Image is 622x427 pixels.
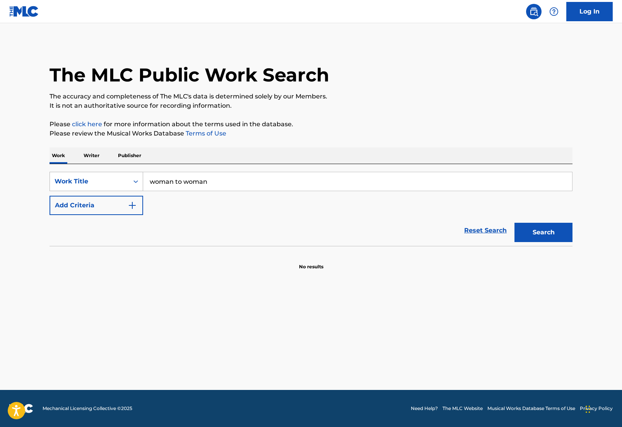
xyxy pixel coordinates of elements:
a: Public Search [526,4,542,19]
div: Help [546,4,562,19]
h1: The MLC Public Work Search [50,63,329,86]
p: The accuracy and completeness of The MLC's data is determined solely by our Members. [50,92,572,101]
form: Search Form [50,172,572,246]
p: No results [299,254,323,270]
a: Need Help? [411,405,438,412]
a: Privacy Policy [580,405,613,412]
div: Drag [586,398,590,421]
a: Terms of Use [184,130,226,137]
div: Work Title [55,177,124,186]
p: Writer [81,147,102,164]
img: search [529,7,538,16]
button: Add Criteria [50,196,143,215]
p: Please review the Musical Works Database [50,129,572,138]
img: 9d2ae6d4665cec9f34b9.svg [128,201,137,210]
a: click here [72,120,102,128]
p: Publisher [116,147,144,164]
a: The MLC Website [443,405,483,412]
button: Search [514,223,572,242]
p: Please for more information about the terms used in the database. [50,120,572,129]
p: Work [50,147,67,164]
img: logo [9,404,33,413]
img: MLC Logo [9,6,39,17]
p: It is not an authoritative source for recording information. [50,101,572,110]
a: Musical Works Database Terms of Use [487,405,575,412]
iframe: Chat Widget [583,390,622,427]
img: help [549,7,559,16]
span: Mechanical Licensing Collective © 2025 [43,405,132,412]
a: Reset Search [460,222,511,239]
a: Log In [566,2,613,21]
